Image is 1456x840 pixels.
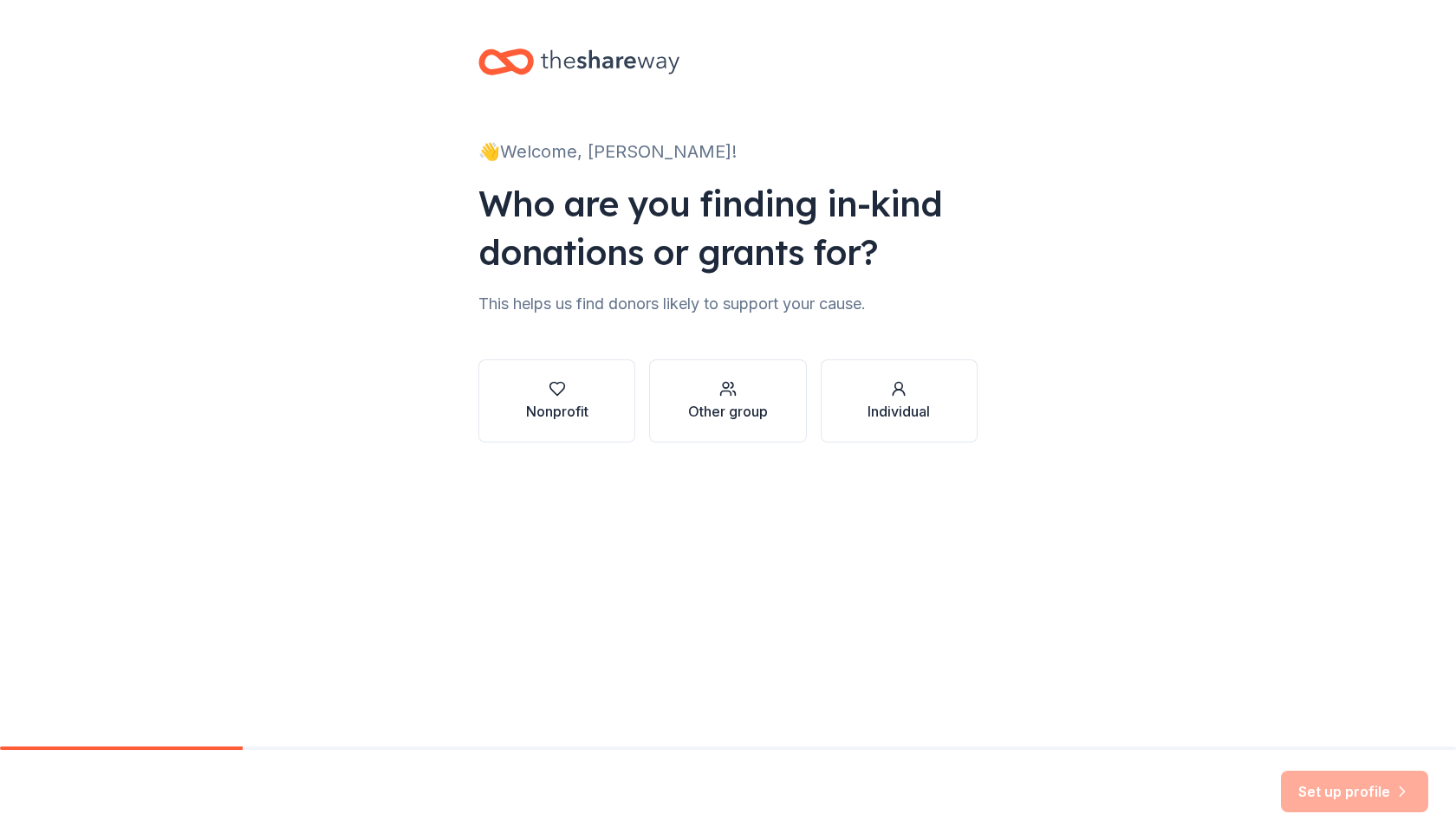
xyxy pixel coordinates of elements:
[478,290,978,318] div: This helps us find donors likely to support your cause.
[868,401,930,422] div: Individual
[688,401,768,422] div: Other group
[821,359,978,443] button: Individual
[649,359,806,443] button: Other group
[478,179,978,276] div: Who are you finding in-kind donations or grants for?
[478,138,978,165] div: 👋 Welcome, [PERSON_NAME]!
[526,401,588,422] div: Nonprofit
[478,359,635,443] button: Nonprofit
